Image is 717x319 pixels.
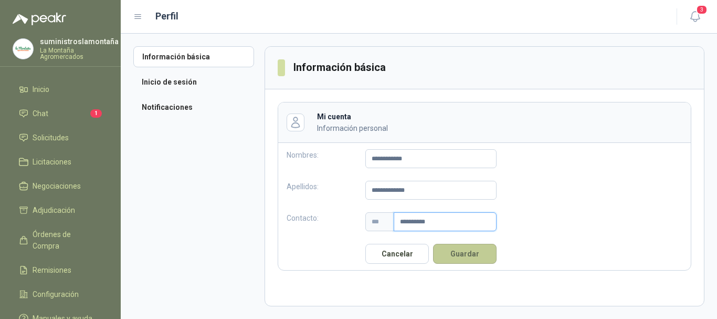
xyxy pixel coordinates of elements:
[33,108,48,119] span: Chat
[40,38,119,45] p: suministroslamontaña
[287,212,365,231] p: Contacto:
[13,200,108,220] a: Adjudicación
[13,152,108,172] a: Licitaciones
[13,79,108,99] a: Inicio
[133,46,254,67] a: Información básica
[317,112,351,121] b: Mi cuenta
[317,122,646,134] p: Información personal
[696,5,708,15] span: 3
[13,39,33,59] img: Company Logo
[293,59,387,76] h3: Información básica
[133,97,254,118] a: Notificaciones
[13,176,108,196] a: Negociaciones
[33,229,98,252] span: Órdenes de Compra
[33,264,71,276] span: Remisiones
[33,204,75,216] span: Adjudicación
[33,156,71,168] span: Licitaciones
[155,9,178,24] h1: Perfil
[287,181,365,200] p: Apellidos:
[40,47,119,60] p: La Montaña Agromercados
[433,244,497,264] button: Guardar
[13,104,108,124] a: Chat1
[33,84,49,95] span: Inicio
[365,244,429,264] button: Cancelar
[33,289,79,300] span: Configuración
[13,260,108,280] a: Remisiones
[13,128,108,148] a: Solicitudes
[33,180,81,192] span: Negociaciones
[13,13,66,25] img: Logo peakr
[33,132,69,143] span: Solicitudes
[13,284,108,304] a: Configuración
[686,7,704,26] button: 3
[287,149,365,168] p: Nombres:
[13,224,108,256] a: Órdenes de Compra
[90,109,102,118] span: 1
[133,71,254,92] a: Inicio de sesión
